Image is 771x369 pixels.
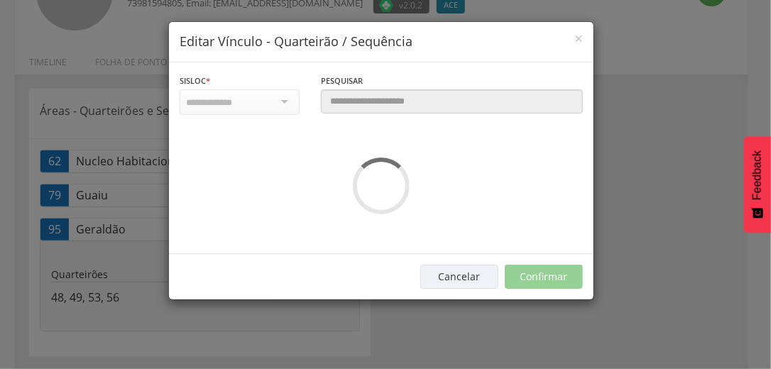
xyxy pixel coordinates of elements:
button: Confirmar [505,265,583,289]
span: Feedback [751,150,764,200]
span: × [574,28,583,48]
button: Cancelar [420,265,498,289]
span: Sisloc [180,75,206,86]
span: Pesquisar [321,75,363,86]
button: Feedback - Mostrar pesquisa [744,136,771,233]
h4: Editar Vínculo - Quarteirão / Sequência [180,33,583,51]
button: Close [574,31,583,46]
